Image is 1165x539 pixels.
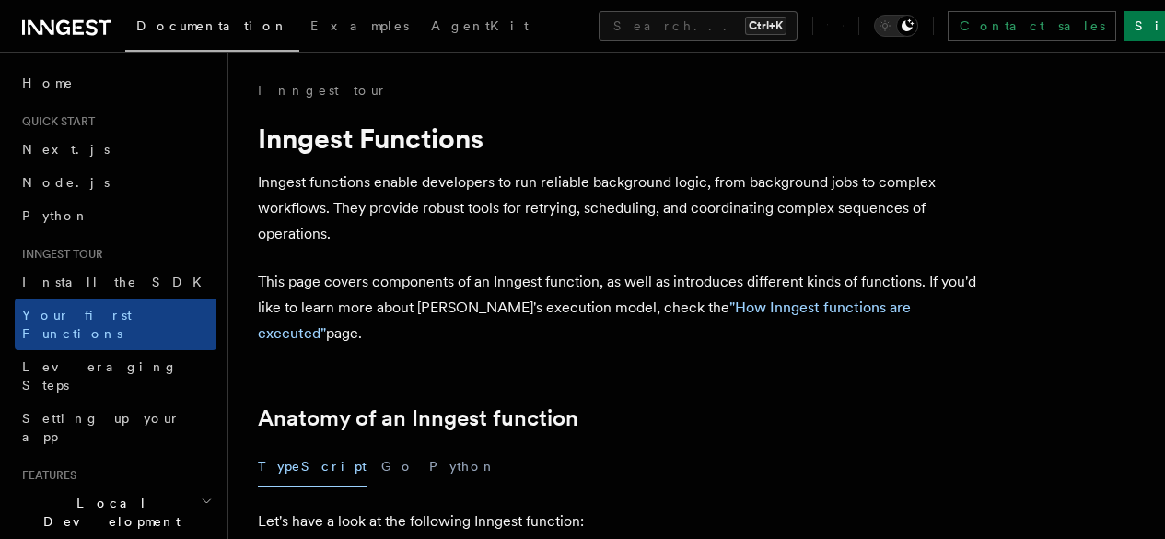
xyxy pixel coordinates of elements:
a: Setting up your app [15,402,216,453]
a: Your first Functions [15,299,216,350]
button: Local Development [15,486,216,538]
span: Inngest tour [15,247,103,262]
span: Local Development [15,494,201,531]
button: Toggle dark mode [874,15,918,37]
span: Install the SDK [22,275,213,289]
button: TypeScript [258,446,367,487]
span: Quick start [15,114,95,129]
a: Python [15,199,216,232]
span: Documentation [136,18,288,33]
span: Features [15,468,76,483]
a: Home [15,66,216,100]
a: Next.js [15,133,216,166]
span: Node.js [22,175,110,190]
p: Inngest functions enable developers to run reliable background logic, from background jobs to com... [258,170,995,247]
a: Examples [299,6,420,50]
a: Node.js [15,166,216,199]
a: Contact sales [948,11,1116,41]
span: Examples [310,18,409,33]
button: Go [381,446,414,487]
a: Leveraging Steps [15,350,216,402]
p: Let's have a look at the following Inngest function: [258,509,995,534]
span: Next.js [22,142,110,157]
a: AgentKit [420,6,540,50]
a: Documentation [125,6,299,52]
button: Search...Ctrl+K [599,11,798,41]
a: Install the SDK [15,265,216,299]
kbd: Ctrl+K [745,17,786,35]
h1: Inngest Functions [258,122,995,155]
a: Anatomy of an Inngest function [258,405,578,431]
span: Your first Functions [22,308,132,341]
span: Setting up your app [22,411,181,444]
p: This page covers components of an Inngest function, as well as introduces different kinds of func... [258,269,995,346]
span: AgentKit [431,18,529,33]
span: Python [22,208,89,223]
button: Python [429,446,496,487]
span: Leveraging Steps [22,359,178,393]
a: Inngest tour [258,81,387,100]
span: Home [22,74,74,92]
